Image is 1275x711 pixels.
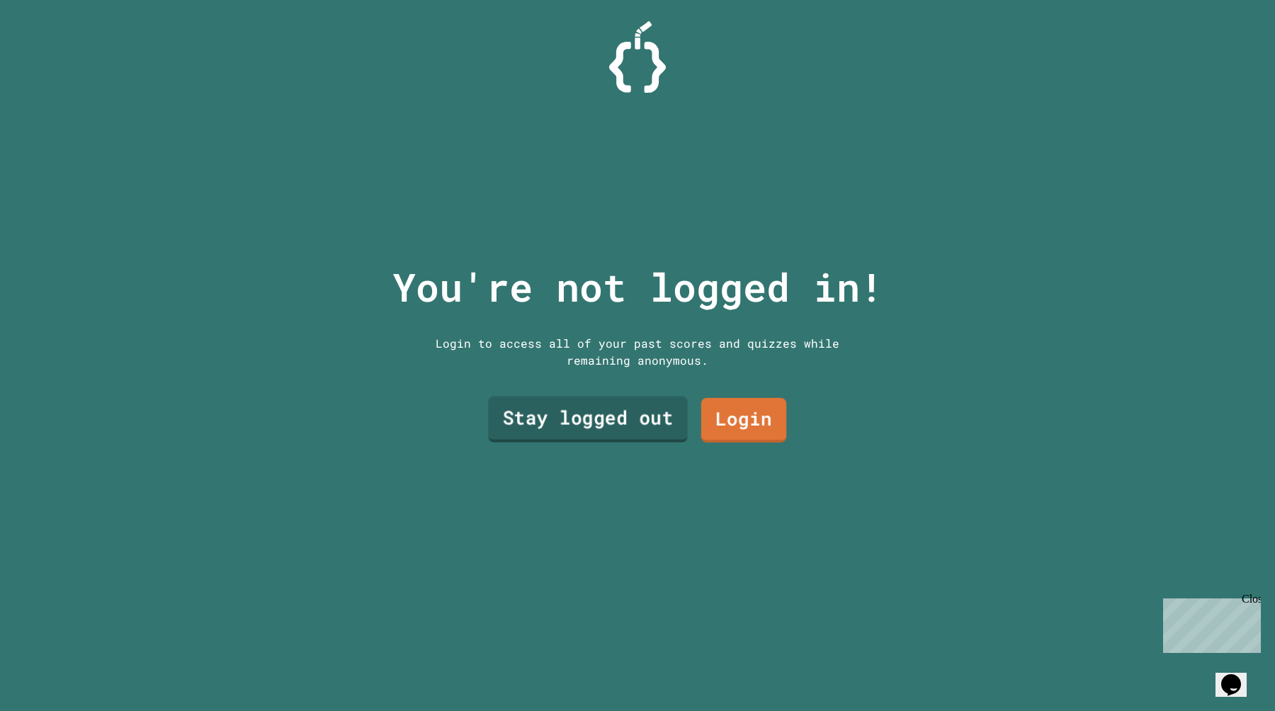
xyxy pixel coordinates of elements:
img: Logo.svg [609,21,666,93]
div: Chat with us now!Close [6,6,98,90]
a: Login [701,398,786,443]
a: Stay logged out [488,396,687,442]
iframe: chat widget [1157,593,1261,653]
div: Login to access all of your past scores and quizzes while remaining anonymous. [425,335,850,369]
p: You're not logged in! [392,258,883,317]
iframe: chat widget [1215,654,1261,697]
